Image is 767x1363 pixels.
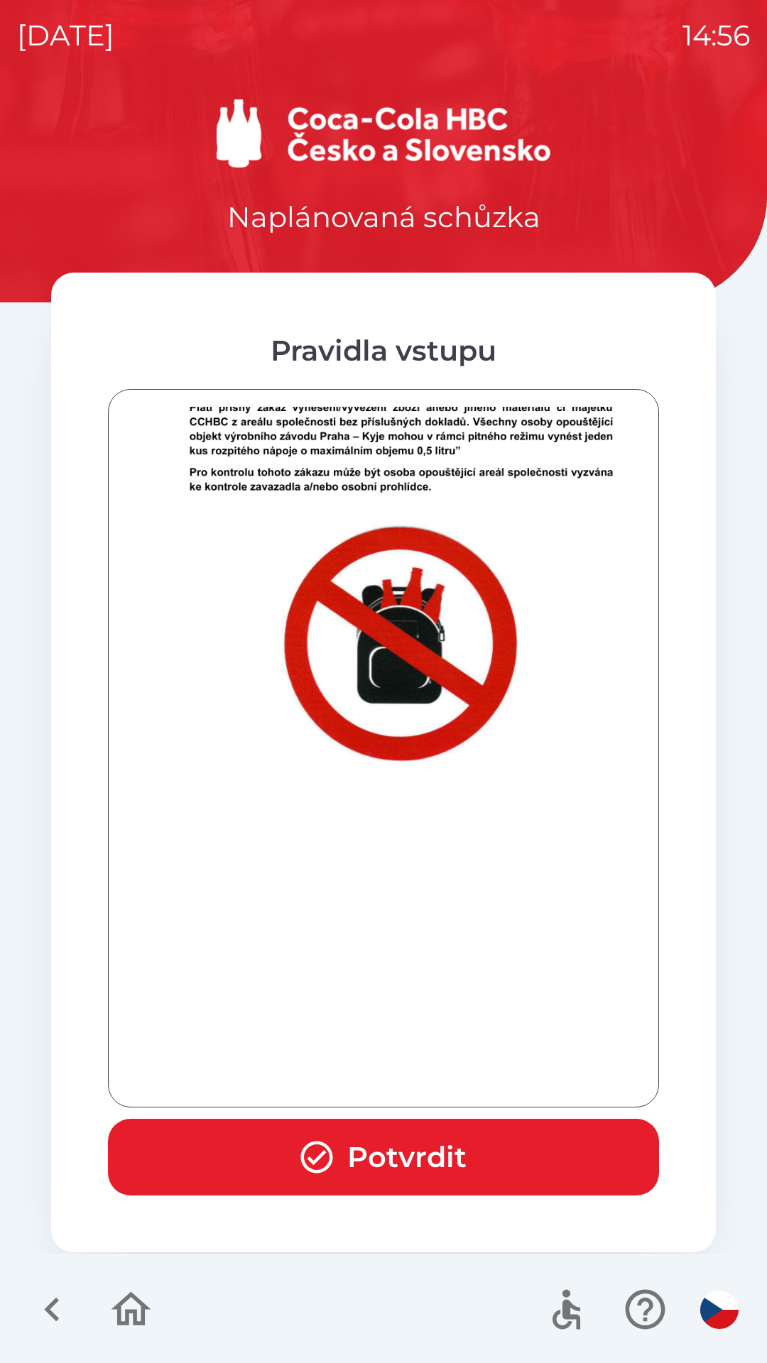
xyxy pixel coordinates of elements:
[51,99,716,168] img: Logo
[682,14,750,57] p: 14:56
[17,14,114,57] p: [DATE]
[227,196,540,239] p: Naplánovaná schůzka
[700,1291,739,1329] img: cs flag
[108,1119,659,1195] button: Potvrdit
[108,329,659,372] div: Pravidla vstupu
[126,337,677,1050] img: 8ACAgQIECBAgAABAhkBgZC5whACBAgQIECAAAECf4EBZgLcOhrudfsAAAAASUVORK5CYII=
